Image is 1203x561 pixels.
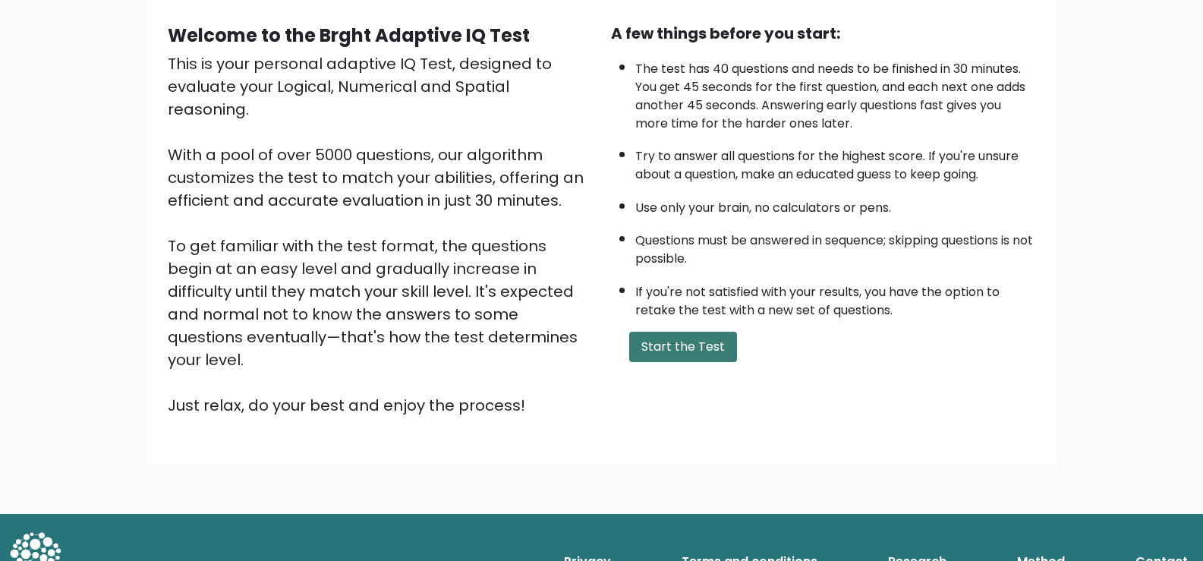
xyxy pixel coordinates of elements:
li: Use only your brain, no calculators or pens. [635,191,1036,217]
li: The test has 40 questions and needs to be finished in 30 minutes. You get 45 seconds for the firs... [635,52,1036,133]
li: Questions must be answered in sequence; skipping questions is not possible. [635,224,1036,268]
li: If you're not satisfied with your results, you have the option to retake the test with a new set ... [635,276,1036,320]
b: Welcome to the Brght Adaptive IQ Test [168,23,530,48]
button: Start the Test [629,332,737,362]
div: This is your personal adaptive IQ Test, designed to evaluate your Logical, Numerical and Spatial ... [168,52,593,417]
li: Try to answer all questions for the highest score. If you're unsure about a question, make an edu... [635,140,1036,184]
div: A few things before you start: [611,22,1036,45]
